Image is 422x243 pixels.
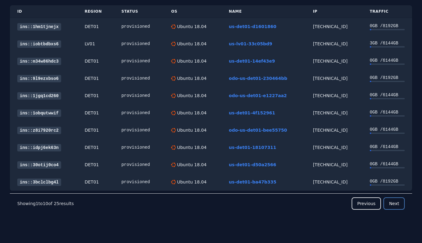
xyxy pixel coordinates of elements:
a: us-det01-14ef43e9 [229,59,275,64]
div: provisioned [121,110,156,116]
th: OS [164,5,221,18]
div: provisioned [121,58,156,64]
div: 0 GB / 8192 GB [370,178,405,184]
div: Ubuntu 18.04 [176,23,207,30]
a: ins::m34w86hdc3 [17,58,61,65]
span: 1 [36,201,38,206]
div: provisioned [121,179,156,185]
div: provisioned [121,127,156,133]
button: Next [383,197,405,210]
img: Ubuntu 18.04 [171,76,176,81]
div: DET01 [85,110,107,116]
nav: Pagination [10,193,412,213]
div: 0 GB / 6144 GB [370,57,405,64]
div: provisioned [121,23,156,30]
th: Region [77,5,114,18]
img: Ubuntu 18.04 [171,111,176,115]
div: Ubuntu 18.04 [176,75,207,81]
div: [TECHNICAL_ID] [313,144,355,150]
th: ID [10,5,77,18]
th: Traffic [362,5,412,18]
div: [TECHNICAL_ID] [313,23,355,30]
div: DET01 [85,127,107,133]
a: odo-us-det01-230464bb [229,76,287,81]
a: ins::3bclclbg4l [17,179,61,186]
a: ins::idpj6ek63n [17,144,61,151]
div: 0 GB / 8192 GB [370,23,405,29]
div: DET01 [85,162,107,168]
div: provisioned [121,144,156,150]
a: us-lv01-33c05bd9 [229,41,272,46]
a: ins::1obqutwwif [17,109,61,117]
div: [TECHNICAL_ID] [313,41,355,47]
div: Ubuntu 18.04 [176,144,207,150]
div: DET01 [85,179,107,185]
div: [TECHNICAL_ID] [313,93,355,99]
div: [TECHNICAL_ID] [313,179,355,185]
span: 25 [54,201,59,206]
div: provisioned [121,162,156,168]
div: Ubuntu 18.04 [176,110,207,116]
button: Previous [352,197,381,210]
div: provisioned [121,41,156,47]
div: DET01 [85,144,107,150]
div: 0 GB / 6144 GB [370,161,405,167]
div: 0 GB / 6144 GB [370,144,405,150]
div: LV01 [85,41,107,47]
div: [TECHNICAL_ID] [313,75,355,81]
a: odo-us-det01-e1227aa2 [229,93,287,98]
img: Ubuntu 18.04 [171,24,176,29]
a: ins::30otij0co4 [17,161,61,169]
div: Ubuntu 18.04 [176,58,207,64]
a: ins::9l9ezxbso6 [17,75,61,82]
img: Ubuntu 18.04 [171,93,176,98]
div: [TECHNICAL_ID] [313,162,355,168]
img: Ubuntu 18.04 [171,163,176,167]
img: Ubuntu 18.04 [171,145,176,150]
div: DET01 [85,23,107,30]
th: IP [306,5,362,18]
div: DET01 [85,93,107,99]
a: ins::1jgq1cd260 [17,92,61,100]
div: Ubuntu 18.04 [176,127,207,133]
div: Ubuntu 18.04 [176,162,207,168]
div: 0 GB / 8192 GB [370,75,405,81]
div: 0 GB / 6144 GB [370,126,405,133]
div: 0 GB / 6144 GB [370,92,405,98]
div: Ubuntu 18.04 [176,93,207,99]
span: 10 [43,201,48,206]
div: Ubuntu 18.04 [176,41,207,47]
img: Ubuntu 18.04 [171,180,176,184]
a: us-det01-18107311 [229,145,276,150]
a: ins::z8i7920rc2 [17,127,61,134]
div: 3 GB / 6144 GB [370,40,405,46]
a: us-det01-4f152961 [229,110,275,115]
img: Ubuntu 18.04 [171,42,176,46]
p: Showing to of results [17,200,74,207]
div: [TECHNICAL_ID] [313,110,355,116]
div: provisioned [121,75,156,81]
a: ins::iobtbdbxs6 [17,40,61,48]
div: Ubuntu 18.04 [176,179,207,185]
th: Name [221,5,305,18]
div: 0 GB / 6144 GB [370,109,405,115]
a: odo-us-det01-bee55750 [229,128,287,133]
div: [TECHNICAL_ID] [313,127,355,133]
img: Ubuntu 18.04 [171,59,176,64]
a: ins::1hm1tjnejx [17,23,61,31]
a: us-det01-d1601860 [229,24,276,29]
a: us-det01-ba47b335 [229,179,276,184]
div: provisioned [121,93,156,99]
div: [TECHNICAL_ID] [313,58,355,64]
div: DET01 [85,75,107,81]
a: us-det01-d50a2566 [229,162,276,167]
div: DET01 [85,58,107,64]
th: Status [114,5,164,18]
img: Ubuntu 18.04 [171,128,176,133]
